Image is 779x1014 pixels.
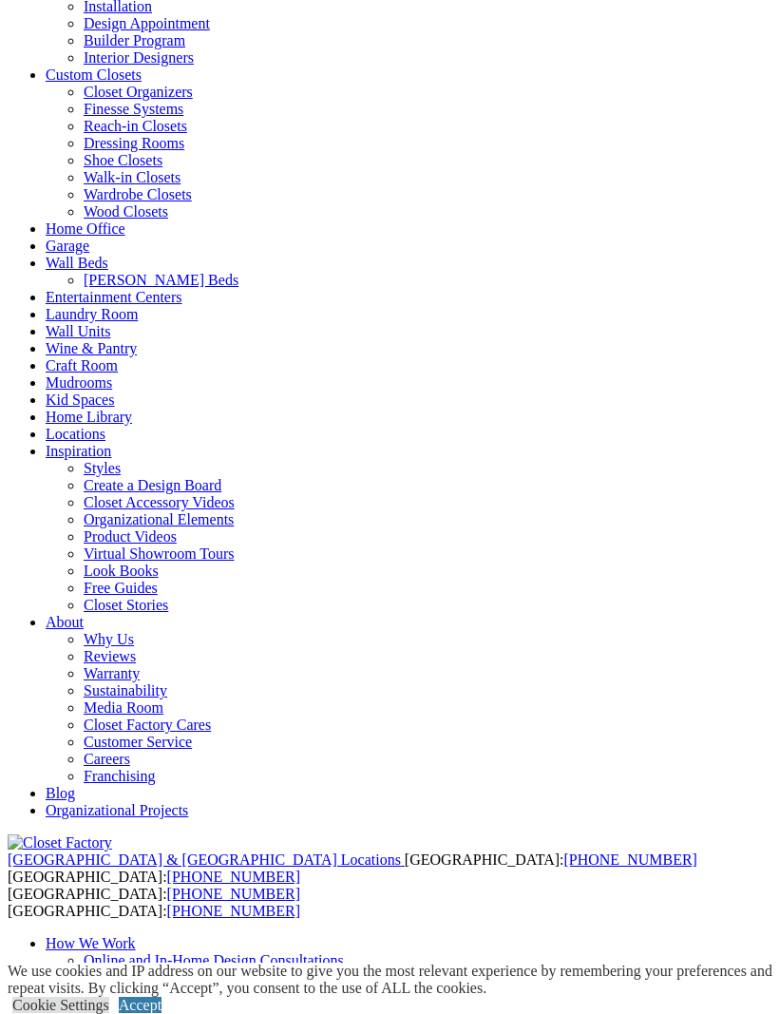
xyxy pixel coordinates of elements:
[84,84,193,100] a: Closet Organizers
[46,67,142,83] a: Custom Closets
[46,935,136,951] a: How We Work
[46,374,112,391] a: Mudrooms
[84,272,238,288] a: [PERSON_NAME] Beds
[167,869,300,885] a: [PHONE_NUMBER]
[46,220,125,237] a: Home Office
[84,460,121,476] a: Styles
[8,851,697,885] span: [GEOGRAPHIC_DATA]: [GEOGRAPHIC_DATA]:
[46,409,132,425] a: Home Library
[84,101,183,117] a: Finesse Systems
[8,886,300,919] span: [GEOGRAPHIC_DATA]: [GEOGRAPHIC_DATA]:
[84,15,210,31] a: Design Appointment
[46,392,114,408] a: Kid Spaces
[46,426,105,442] a: Locations
[84,135,184,151] a: Dressing Rooms
[46,443,111,459] a: Inspiration
[8,851,405,868] a: [GEOGRAPHIC_DATA] & [GEOGRAPHIC_DATA] Locations
[84,545,235,562] a: Virtual Showroom Tours
[84,952,344,968] a: Online and In-Home Design Consultations
[46,238,89,254] a: Garage
[46,802,188,818] a: Organizational Projects
[84,152,162,168] a: Shoe Closets
[84,494,235,510] a: Closet Accessory Videos
[84,118,187,134] a: Reach-in Closets
[167,886,300,902] a: [PHONE_NUMBER]
[84,477,221,493] a: Create a Design Board
[46,255,108,271] a: Wall Beds
[563,851,696,868] a: [PHONE_NUMBER]
[46,289,182,305] a: Entertainment Centers
[46,357,118,373] a: Craft Room
[84,751,130,767] a: Careers
[84,682,167,698] a: Sustainability
[84,665,140,681] a: Warranty
[84,49,194,66] a: Interior Designers
[84,699,163,716] a: Media Room
[8,963,779,997] div: We use cookies and IP address on our website to give you the most relevant experience by remember...
[84,597,168,613] a: Closet Stories
[84,580,158,596] a: Free Guides
[119,997,161,1013] a: Accept
[84,768,156,784] a: Franchising
[84,717,211,733] a: Closet Factory Cares
[84,734,192,750] a: Customer Service
[84,32,185,48] a: Builder Program
[46,614,84,630] a: About
[12,997,109,1013] a: Cookie Settings
[84,203,168,220] a: Wood Closets
[84,563,159,579] a: Look Books
[84,528,177,545] a: Product Videos
[46,340,137,356] a: Wine & Pantry
[8,851,401,868] span: [GEOGRAPHIC_DATA] & [GEOGRAPHIC_DATA] Locations
[46,306,138,322] a: Laundry Room
[84,186,192,202] a: Wardrobe Closets
[84,511,234,527] a: Organizational Elements
[46,323,110,339] a: Wall Units
[46,785,75,801] a: Blog
[84,169,180,185] a: Walk-in Closets
[84,631,134,647] a: Why Us
[8,834,112,851] img: Closet Factory
[167,903,300,919] a: [PHONE_NUMBER]
[84,648,136,664] a: Reviews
